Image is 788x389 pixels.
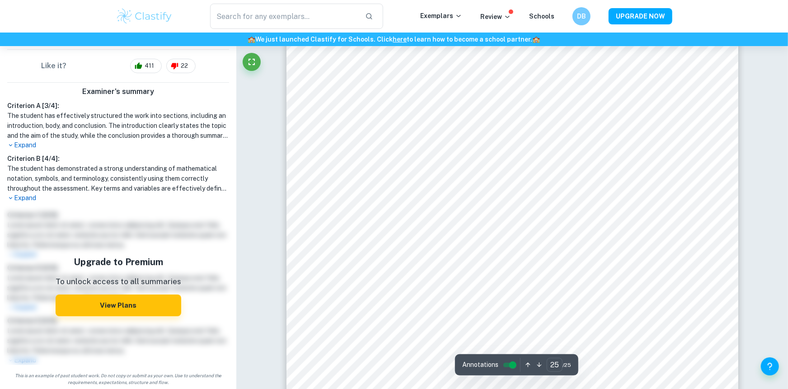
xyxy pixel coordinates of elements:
[56,276,181,288] p: To unlock access to all summaries
[572,7,591,25] button: DB
[166,59,196,73] div: 22
[761,357,779,375] button: Help and Feedback
[7,141,229,150] p: Expand
[7,164,229,193] h1: The student has demonstrated a strong understanding of mathematical notation, symbols, and termin...
[56,255,181,269] h5: Upgrade to Premium
[56,295,181,316] button: View Plans
[480,12,511,22] p: Review
[7,101,229,111] h6: Criterion A [ 3 / 4 ]:
[7,193,229,203] p: Expand
[248,36,256,43] span: 🏫
[243,53,261,71] button: Fullscreen
[140,61,159,70] span: 411
[130,59,162,73] div: 411
[4,86,233,97] h6: Examiner's summary
[420,11,462,21] p: Exemplars
[210,4,358,29] input: Search for any exemplars...
[7,154,229,164] h6: Criterion B [ 4 / 4 ]:
[393,36,407,43] a: here
[41,61,66,71] h6: Like it?
[7,111,229,141] h1: The student has effectively structured the work into sections, including an introduction, body, a...
[563,361,571,369] span: / 25
[176,61,193,70] span: 22
[4,372,233,386] span: This is an example of past student work. Do not copy or submit as your own. Use to understand the...
[462,360,498,370] span: Annotations
[533,36,540,43] span: 🏫
[577,11,587,21] h6: DB
[2,34,786,44] h6: We just launched Clastify for Schools. Click to learn how to become a school partner.
[529,13,554,20] a: Schools
[609,8,672,24] button: UPGRADE NOW
[116,7,173,25] img: Clastify logo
